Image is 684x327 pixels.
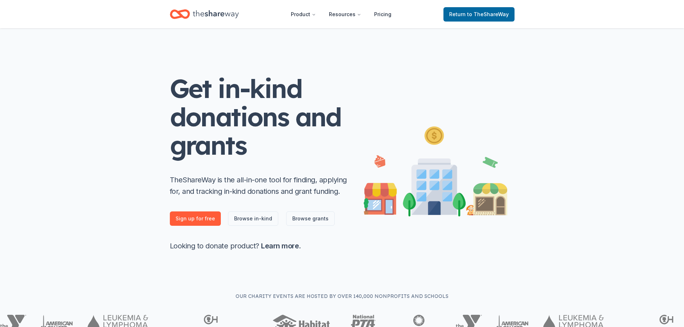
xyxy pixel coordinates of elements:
[285,6,397,23] nav: Main
[286,211,335,226] a: Browse grants
[170,174,349,197] p: TheShareWay is the all-in-one tool for finding, applying for, and tracking in-kind donations and ...
[170,211,221,226] a: Sign up for free
[323,7,367,22] button: Resources
[443,7,515,22] a: Returnto TheShareWay
[228,211,278,226] a: Browse in-kind
[364,123,507,216] img: Illustration for landing page
[170,74,349,160] h1: Get in-kind donations and grants
[285,7,322,22] button: Product
[170,6,239,23] a: Home
[467,11,509,17] span: to TheShareWay
[449,10,509,19] span: Return
[170,240,349,252] p: Looking to donate product? .
[368,7,397,22] a: Pricing
[261,242,299,250] a: Learn more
